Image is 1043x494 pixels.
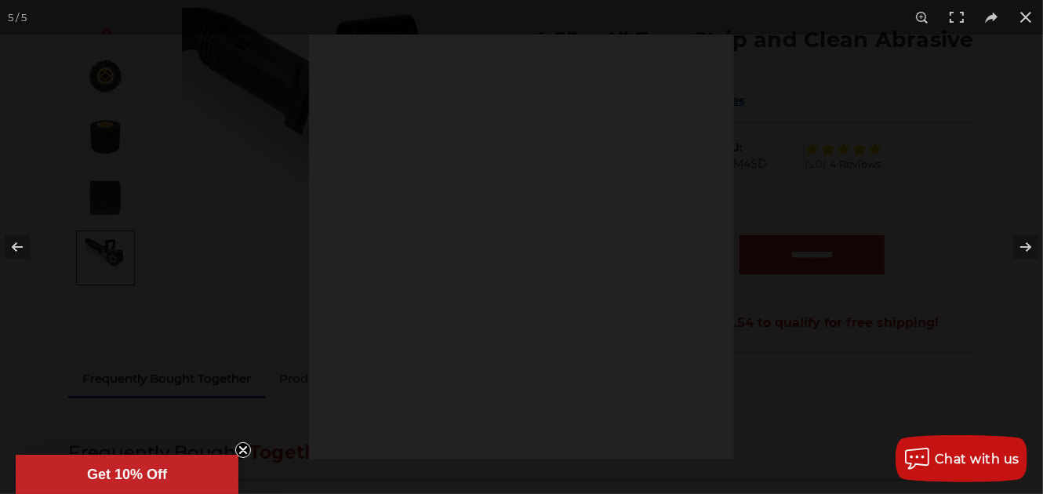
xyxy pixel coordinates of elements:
button: Close teaser [235,442,251,458]
button: Chat with us [896,435,1027,482]
button: Next (arrow right) [988,208,1043,286]
span: Chat with us [935,452,1019,467]
div: Get 10% OffClose teaser [16,455,238,494]
span: Get 10% Off [87,467,167,482]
